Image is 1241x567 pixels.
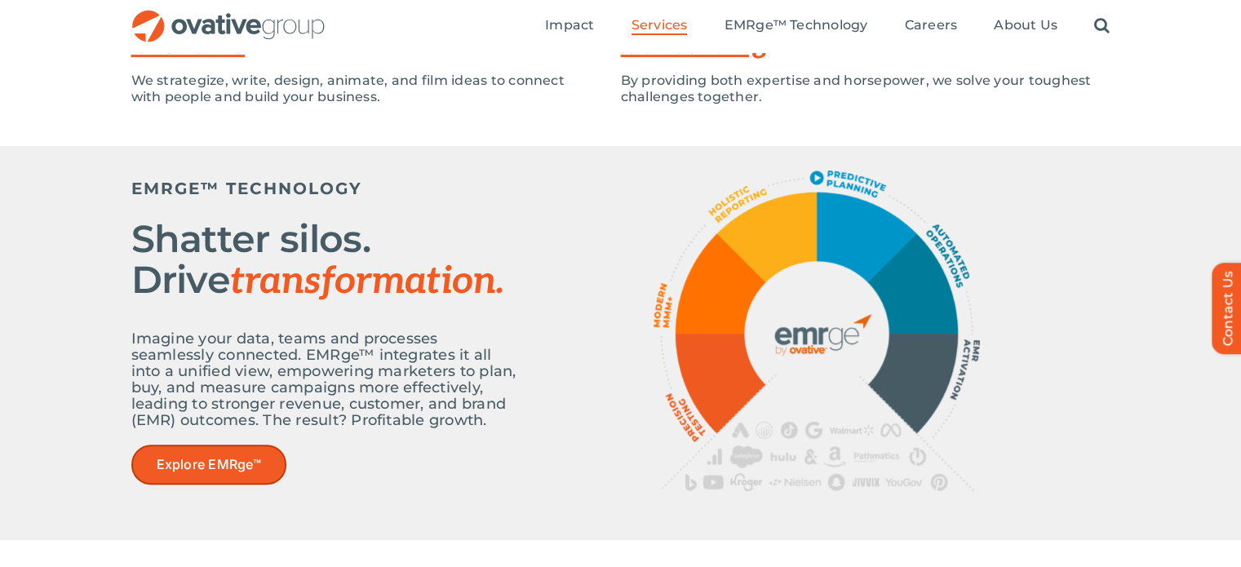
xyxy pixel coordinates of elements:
[632,17,688,33] span: Services
[131,73,596,105] p: We strategize, write, design, animate, and film ideas to connect with people and build your busin...
[621,73,1110,105] p: By providing both expertise and horsepower, we solve your toughest challenges together.
[905,17,958,33] span: Careers
[131,8,326,24] a: OG_Full_horizontal_RGB
[230,259,504,304] span: transformation.
[131,330,523,428] p: Imagine your data, teams and processes seamlessly connected. EMRge™ integrates it all into a unif...
[724,17,867,35] a: EMRge™ Technology
[131,179,523,198] h5: EMRGE™ TECHNOLOGY
[131,445,286,485] a: Explore EMRge™
[1094,17,1110,35] a: Search
[724,17,867,33] span: EMRge™ Technology
[654,171,980,491] img: OG_EMRge_Overview_R4_EMRge_Graphic transparent
[994,17,1057,35] a: About Us
[632,17,688,35] a: Services
[131,219,523,302] h2: Shatter silos. Drive
[994,17,1057,33] span: About Us
[905,17,958,35] a: Careers
[545,17,594,33] span: Impact
[545,17,594,35] a: Impact
[157,457,261,472] span: Explore EMRge™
